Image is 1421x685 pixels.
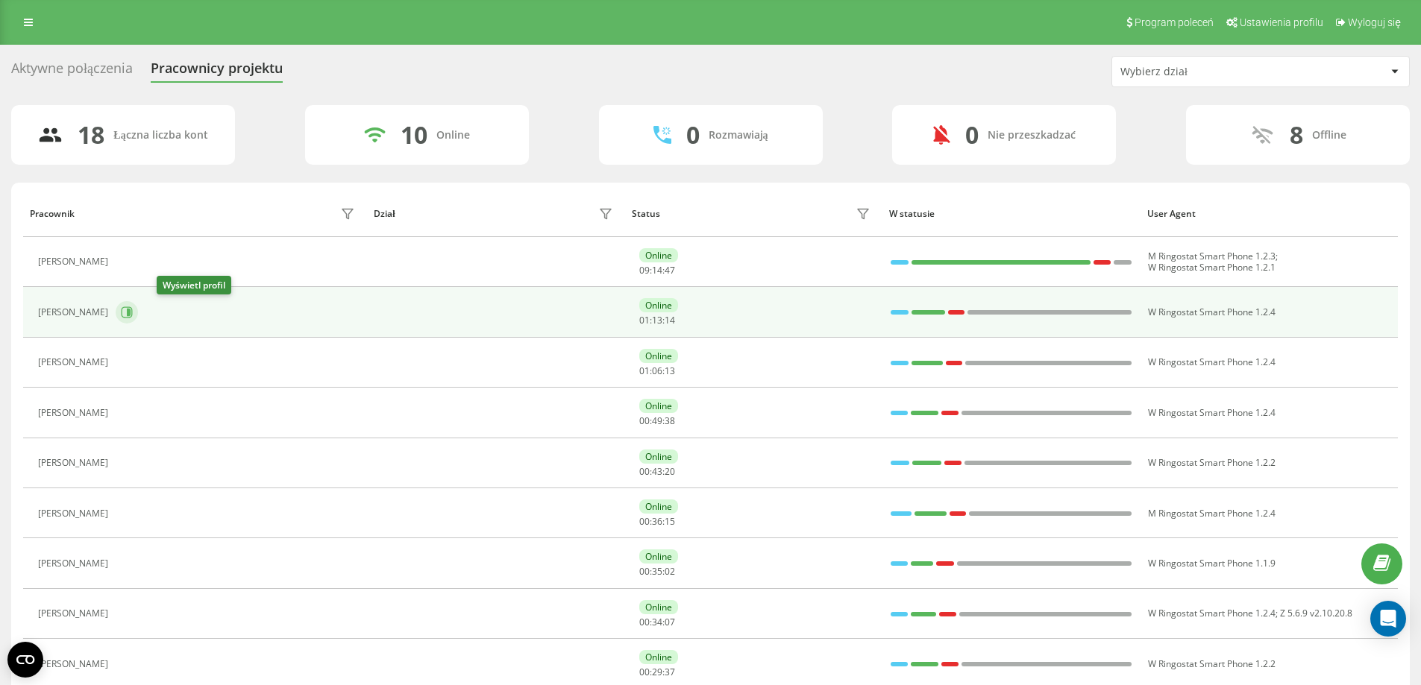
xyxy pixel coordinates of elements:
span: 00 [639,666,650,678]
span: 43 [652,465,662,478]
div: Open Intercom Messenger [1370,601,1406,637]
span: M Ringostat Smart Phone 1.2.3 [1148,250,1276,262]
span: Z 5.6.9 v2.10.20.8 [1280,607,1352,619]
span: 00 [639,465,650,478]
span: 00 [639,616,650,628]
div: W statusie [889,209,1133,219]
div: : : [639,667,675,678]
span: 34 [652,616,662,628]
div: 18 [78,121,104,149]
span: 00 [639,414,650,427]
span: 20 [665,465,675,478]
div: : : [639,517,675,527]
span: W Ringostat Smart Phone 1.2.2 [1148,456,1276,469]
div: Online [639,298,678,312]
span: 29 [652,666,662,678]
div: : : [639,366,675,376]
div: Online [639,449,678,464]
span: 14 [652,264,662,277]
div: [PERSON_NAME] [38,659,112,669]
span: 35 [652,565,662,578]
span: 14 [665,314,675,326]
div: Nie przeszkadzać [988,129,1076,142]
div: 8 [1290,121,1303,149]
div: Aktywne połączenia [11,60,133,83]
span: 47 [665,264,675,277]
div: [PERSON_NAME] [38,307,112,318]
div: 10 [401,121,427,149]
div: : : [639,617,675,628]
span: W Ringostat Smart Phone 1.2.4 [1148,306,1276,318]
div: [PERSON_NAME] [38,458,112,468]
div: : : [639,416,675,426]
div: 0 [965,121,979,149]
span: W Ringostat Smart Phone 1.2.2 [1148,657,1276,670]
div: Online [639,349,678,363]
div: [PERSON_NAME] [38,608,112,619]
span: 00 [639,515,650,528]
span: 13 [652,314,662,326]
div: : : [639,315,675,326]
div: [PERSON_NAME] [38,256,112,267]
div: : : [639,265,675,276]
span: 07 [665,616,675,628]
span: W Ringostat Smart Phone 1.2.4 [1148,356,1276,368]
span: Ustawienia profilu [1240,16,1323,28]
div: Wyświetl profil [157,276,231,294]
span: 38 [665,414,675,427]
span: 15 [665,515,675,528]
span: 01 [639,314,650,326]
div: Online [639,248,678,262]
span: 09 [639,264,650,277]
span: 02 [665,565,675,578]
div: 0 [686,121,700,149]
span: Program poleceń [1135,16,1214,28]
span: W Ringostat Smart Phone 1.2.4 [1148,607,1276,619]
button: Open CMP widget [7,642,43,678]
div: Łączna liczba kont [113,129,207,142]
div: [PERSON_NAME] [38,558,112,569]
div: Online [639,399,678,413]
div: Online [639,650,678,664]
div: User Agent [1147,209,1391,219]
span: W Ringostat Smart Phone 1.2.4 [1148,406,1276,419]
div: Dział [374,209,395,219]
div: Pracownicy projektu [151,60,283,83]
span: Wyloguj się [1348,16,1401,28]
span: M Ringostat Smart Phone 1.2.4 [1148,507,1276,520]
div: Online [639,600,678,614]
div: Online [639,549,678,564]
span: 37 [665,666,675,678]
span: 06 [652,364,662,377]
div: Wybierz dział [1120,66,1299,78]
span: 49 [652,414,662,427]
div: [PERSON_NAME] [38,508,112,519]
div: Pracownik [30,209,75,219]
span: 13 [665,364,675,377]
div: Online [436,129,470,142]
div: Online [639,499,678,514]
span: 00 [639,565,650,578]
div: : : [639,566,675,577]
div: Offline [1312,129,1346,142]
div: [PERSON_NAME] [38,408,112,418]
span: W Ringostat Smart Phone 1.2.1 [1148,261,1276,274]
div: Status [632,209,660,219]
span: 01 [639,364,650,377]
div: : : [639,467,675,477]
span: W Ringostat Smart Phone 1.1.9 [1148,557,1276,569]
span: 36 [652,515,662,528]
div: Rozmawiają [709,129,768,142]
div: [PERSON_NAME] [38,357,112,367]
